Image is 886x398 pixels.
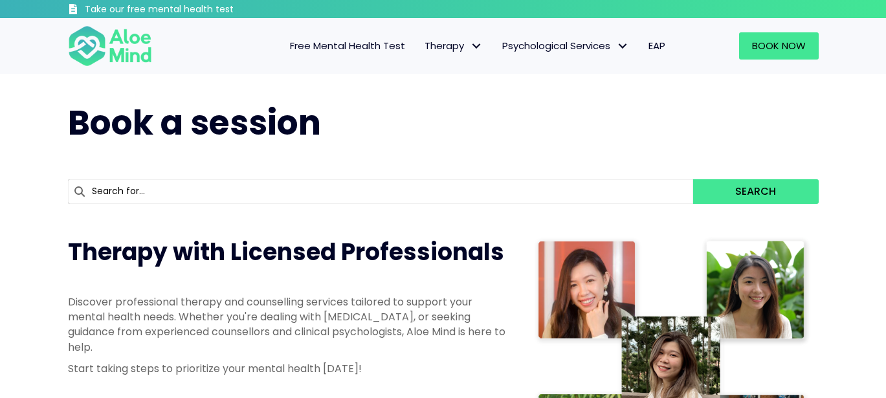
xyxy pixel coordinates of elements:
span: Book Now [752,39,806,52]
a: Free Mental Health Test [280,32,415,60]
a: EAP [639,32,675,60]
span: Book a session [68,99,321,146]
input: Search for... [68,179,694,204]
a: TherapyTherapy: submenu [415,32,493,60]
span: Free Mental Health Test [290,39,405,52]
a: Psychological ServicesPsychological Services: submenu [493,32,639,60]
nav: Menu [169,32,675,60]
img: Aloe mind Logo [68,25,152,67]
span: Therapy [425,39,483,52]
span: Psychological Services [502,39,629,52]
span: EAP [648,39,665,52]
h3: Take our free mental health test [85,3,303,16]
a: Book Now [739,32,819,60]
p: Discover professional therapy and counselling services tailored to support your mental health nee... [68,294,508,355]
span: Therapy with Licensed Professionals [68,236,504,269]
span: Psychological Services: submenu [614,37,632,56]
button: Search [693,179,818,204]
p: Start taking steps to prioritize your mental health [DATE]! [68,361,508,376]
a: Take our free mental health test [68,3,303,18]
span: Therapy: submenu [467,37,486,56]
